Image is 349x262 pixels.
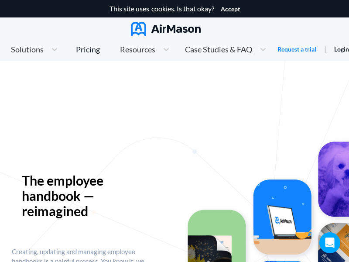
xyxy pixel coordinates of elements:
button: Accept cookies [221,6,240,13]
div: Open Intercom Messenger [319,232,340,253]
span: Case Studies & FAQ [185,45,252,53]
img: AirMason Logo [131,22,201,36]
a: Request a trial [277,45,316,54]
a: cookies [151,5,174,13]
span: | [324,45,326,53]
p: The employee handbook — reimagined [22,173,137,219]
div: Pricing [76,45,100,53]
span: Solutions [11,45,44,53]
a: Login [334,45,349,53]
a: Pricing [76,41,100,57]
span: Resources [120,45,155,53]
